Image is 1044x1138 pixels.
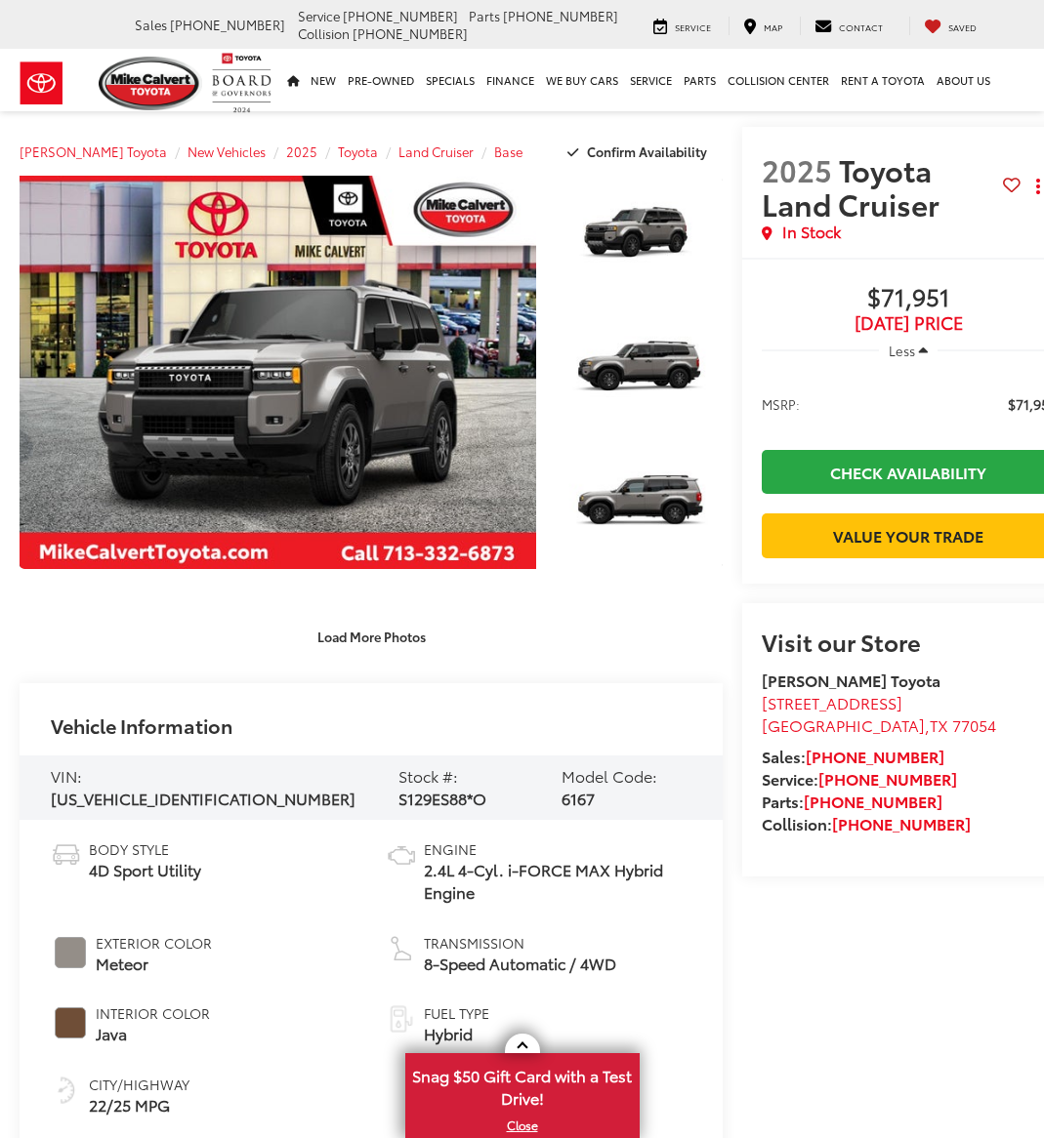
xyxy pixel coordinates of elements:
a: 2025 [286,142,317,160]
a: Finance [480,49,540,111]
span: Transmission [424,933,616,953]
a: [PHONE_NUMBER] [818,767,957,790]
span: VIN: [51,764,82,787]
span: Engine [424,839,691,859]
span: Meteor [96,953,212,975]
a: Service [624,49,678,111]
a: My Saved Vehicles [909,17,991,35]
a: Expand Photo 3 [558,445,724,569]
span: 4D Sport Utility [89,859,201,881]
button: Load More Photos [304,619,439,653]
a: [PHONE_NUMBER] [806,745,944,767]
span: Snag $50 Gift Card with a Test Drive! [407,1055,638,1115]
span: 6167 [562,787,595,809]
strong: Sales: [762,745,944,767]
a: Specials [420,49,480,111]
span: [PHONE_NUMBER] [353,24,468,42]
span: Less [889,342,915,359]
span: Service [675,20,711,33]
button: Confirm Availability [557,135,724,169]
a: [STREET_ADDRESS] [GEOGRAPHIC_DATA],TX 77054 [762,691,996,736]
span: Sales [135,16,167,33]
span: [PHONE_NUMBER] [503,7,618,24]
span: Collision [298,24,350,42]
span: Confirm Availability [587,142,707,160]
a: Contact [800,17,898,35]
span: Interior Color [96,1003,210,1023]
a: Expand Photo 0 [20,176,536,569]
span: Service [298,7,340,24]
a: WE BUY CARS [540,49,624,111]
span: Hybrid [424,1023,489,1045]
span: [PHONE_NUMBER] [343,7,458,24]
span: TX [930,713,948,736]
span: 22/25 MPG [89,1094,189,1117]
span: , [762,713,996,736]
img: 2025 Toyota Land Cruiser Base [15,175,541,569]
a: Parts [678,49,722,111]
a: [PHONE_NUMBER] [832,812,971,834]
span: Stock #: [398,764,458,787]
img: 2025 Toyota Land Cruiser Base [556,309,725,436]
a: Map [729,17,797,35]
span: [STREET_ADDRESS] [762,691,902,713]
span: [US_VEHICLE_IDENTIFICATION_NUMBER] [51,787,355,809]
img: Fuel Economy [51,1075,82,1106]
span: Toyota Land Cruiser [762,148,946,224]
a: Rent a Toyota [835,49,931,111]
h2: Vehicle Information [51,714,232,736]
span: Fuel Type [424,1003,489,1023]
a: Service [639,17,726,35]
a: Base [494,142,522,160]
a: Land Cruiser [398,142,474,160]
span: Exterior Color [96,933,212,953]
span: Contact [839,20,883,33]
strong: Collision: [762,812,971,834]
a: New [305,49,342,111]
strong: Parts: [762,790,942,812]
span: Parts [469,7,500,24]
a: [PERSON_NAME] Toyota [20,142,167,160]
img: 2025 Toyota Land Cruiser Base [556,175,725,302]
span: 8-Speed Automatic / 4WD [424,953,616,975]
span: 2.4L 4-Cyl. i-FORCE MAX Hybrid Engine [424,859,691,904]
span: 77054 [952,713,996,736]
span: #948E88 [55,937,86,968]
a: Toyota [338,142,378,160]
span: City/Highway [89,1075,189,1094]
span: Model Code: [562,764,657,787]
img: 2025 Toyota Land Cruiser Base [556,444,725,571]
span: Saved [948,20,977,33]
a: New Vehicles [188,142,266,160]
a: [PHONE_NUMBER] [804,790,942,812]
span: [GEOGRAPHIC_DATA] [762,713,925,736]
a: Expand Photo 1 [558,176,724,300]
a: Pre-Owned [342,49,420,111]
img: Mike Calvert Toyota [99,57,202,110]
strong: Service: [762,767,957,790]
span: S129ES88*O [398,787,486,809]
span: In Stock [782,221,841,243]
span: Map [764,20,782,33]
a: About Us [931,49,996,111]
span: 2025 [762,148,832,190]
span: Body Style [89,839,201,859]
button: Less [879,333,938,368]
span: #6F4E37 [55,1007,86,1038]
span: [PHONE_NUMBER] [170,16,285,33]
span: MSRP: [762,394,800,414]
span: dropdown dots [1036,179,1040,194]
a: Expand Photo 2 [558,310,724,434]
span: Java [96,1023,210,1045]
a: Collision Center [722,49,835,111]
a: Home [281,49,305,111]
strong: [PERSON_NAME] Toyota [762,669,940,691]
img: Toyota [5,52,78,115]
